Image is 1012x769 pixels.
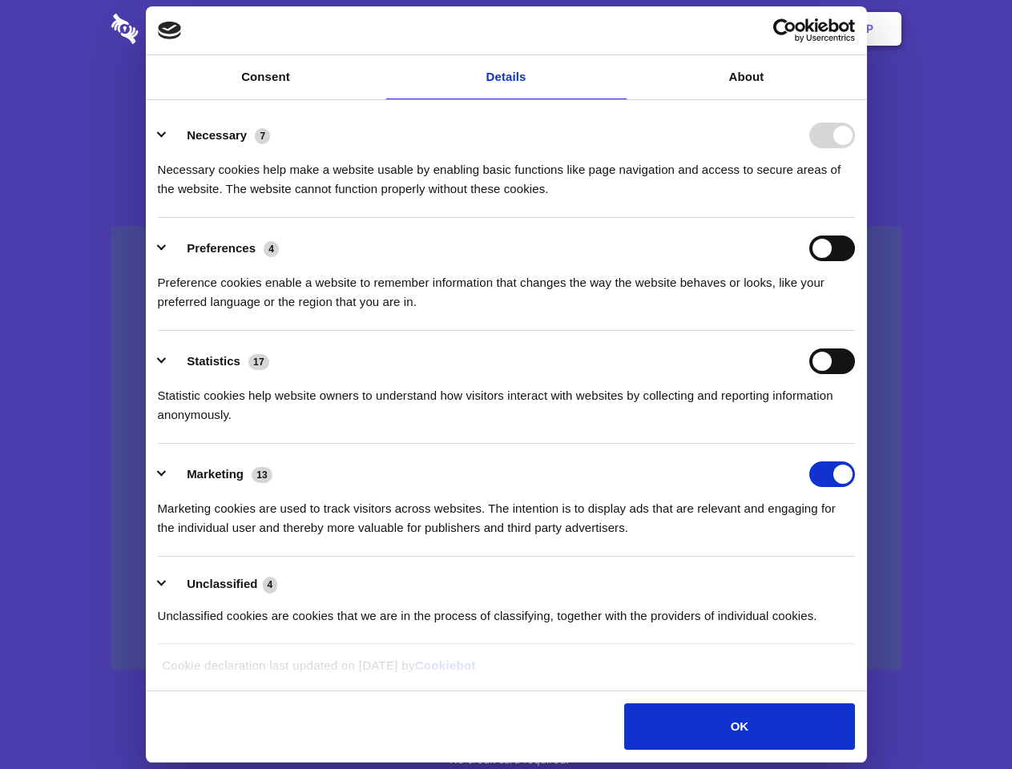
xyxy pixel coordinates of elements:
a: Cookiebot [415,658,476,672]
img: logo-wordmark-white-trans-d4663122ce5f474addd5e946df7df03e33cb6a1c49d2221995e7729f52c070b2.svg [111,14,248,44]
a: Login [727,4,796,54]
span: 7 [255,128,270,144]
button: Necessary (7) [158,123,280,148]
label: Preferences [187,241,256,255]
button: Marketing (13) [158,461,283,487]
img: logo [158,22,182,39]
span: 17 [248,354,269,370]
label: Statistics [187,354,240,368]
a: Pricing [470,4,540,54]
span: 4 [264,241,279,257]
span: 13 [252,467,272,483]
a: About [627,55,867,99]
button: OK [624,703,854,750]
h4: Auto-redaction of sensitive data, encrypted data sharing and self-destructing private chats. Shar... [111,146,901,199]
a: Contact [650,4,724,54]
div: Necessary cookies help make a website usable by enabling basic functions like page navigation and... [158,148,855,199]
div: Preference cookies enable a website to remember information that changes the way the website beha... [158,261,855,312]
a: Usercentrics Cookiebot - opens in a new window [715,18,855,42]
button: Statistics (17) [158,348,280,374]
button: Unclassified (4) [158,574,288,594]
button: Preferences (4) [158,236,289,261]
a: Details [386,55,627,99]
div: Marketing cookies are used to track visitors across websites. The intention is to display ads tha... [158,487,855,537]
div: Statistic cookies help website owners to understand how visitors interact with websites by collec... [158,374,855,425]
a: Consent [146,55,386,99]
a: Wistia video thumbnail [111,226,901,670]
div: Cookie declaration last updated on [DATE] by [150,656,862,687]
span: 4 [263,577,278,593]
div: Unclassified cookies are cookies that we are in the process of classifying, together with the pro... [158,594,855,626]
label: Marketing [187,467,244,481]
label: Necessary [187,128,247,142]
h1: Eliminate Slack Data Loss. [111,72,901,130]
